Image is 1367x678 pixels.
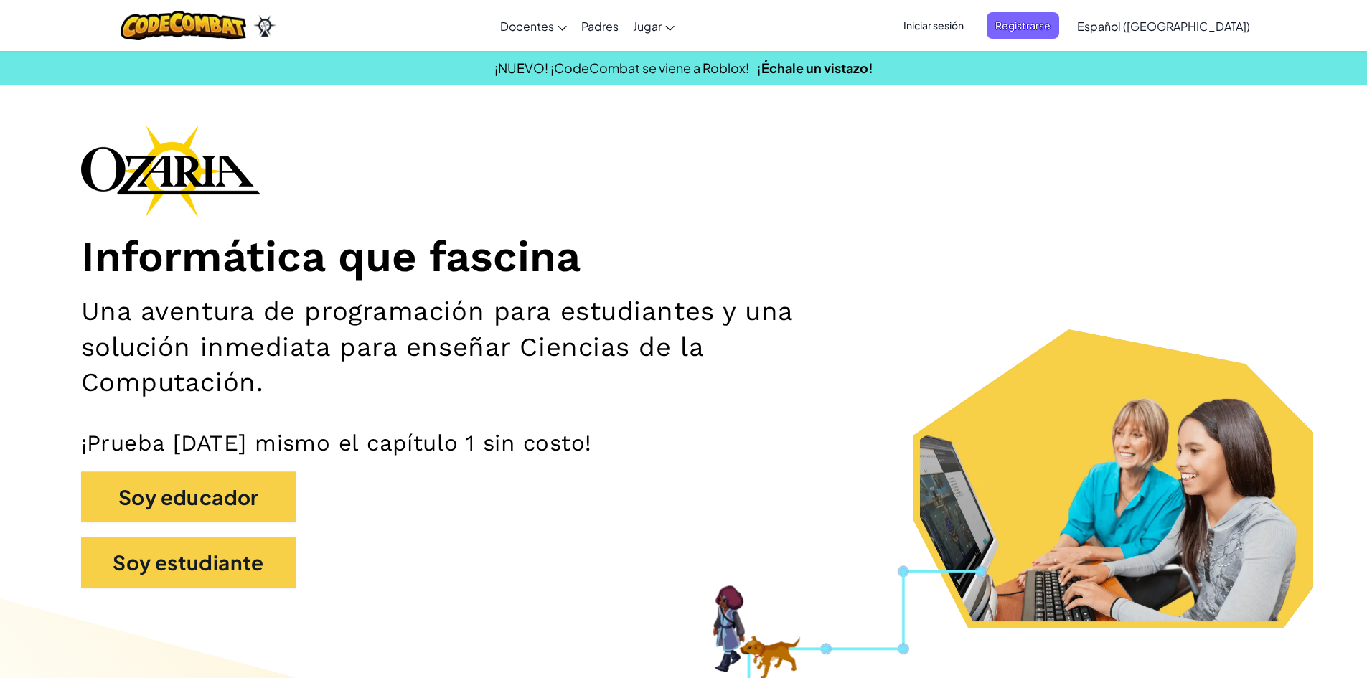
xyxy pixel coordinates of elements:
[895,12,972,39] button: Iniciar sesión
[81,537,296,588] button: Soy estudiante
[121,11,246,40] img: CodeCombat logo
[81,429,1287,457] p: ¡Prueba [DATE] mismo el capítulo 1 sin costo!
[81,293,889,400] h2: Una aventura de programación para estudiantes y una solución inmediata para enseñar Ciencias de l...
[574,6,626,45] a: Padres
[633,19,662,34] span: Jugar
[81,471,296,523] button: Soy educador
[81,231,1287,283] h1: Informática que fascina
[1077,19,1250,34] span: Español ([GEOGRAPHIC_DATA])
[494,60,749,76] span: ¡NUEVO! ¡CodeCombat se viene a Roblox!
[500,19,554,34] span: Docentes
[626,6,682,45] a: Jugar
[253,15,276,37] img: Ozaria
[756,60,873,76] a: ¡Échale un vistazo!
[1070,6,1257,45] a: Español ([GEOGRAPHIC_DATA])
[81,125,260,217] img: Ozaria branding logo
[987,12,1059,39] button: Registrarse
[493,6,574,45] a: Docentes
